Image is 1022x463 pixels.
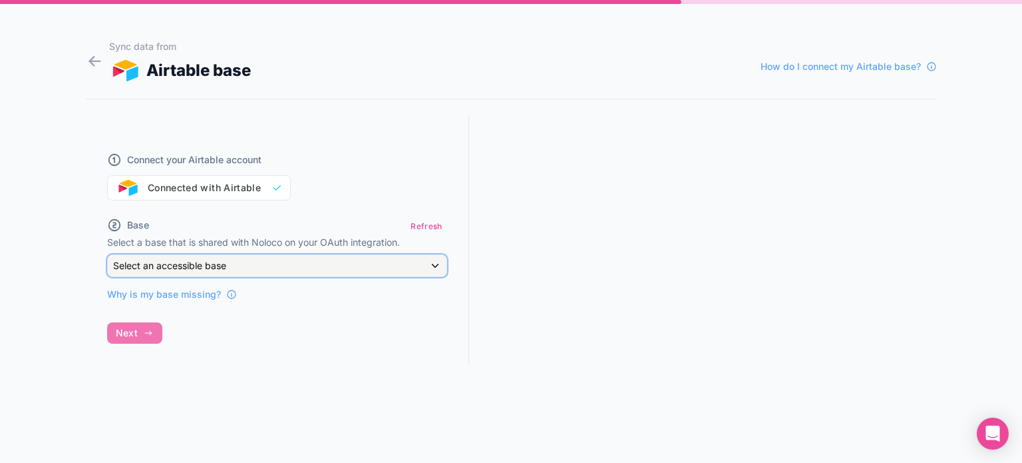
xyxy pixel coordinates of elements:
span: How do I connect my Airtable base? [761,60,921,73]
h1: Sync data from [109,40,252,53]
a: Why is my base missing? [107,288,237,301]
span: Base [127,219,149,232]
div: Open Intercom Messenger [977,418,1009,450]
a: How do I connect my Airtable base? [761,60,937,73]
div: Airtable base [109,59,252,83]
button: Select an accessible base [107,254,447,277]
button: Refresh [406,217,446,236]
span: Select an accessible base [113,260,226,271]
img: AIRTABLE [109,60,142,81]
p: Select a base that is shared with Noloco on your OAuth integration. [107,236,447,249]
span: Connect your Airtable account [127,153,261,167]
span: Why is my base missing? [107,288,221,301]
